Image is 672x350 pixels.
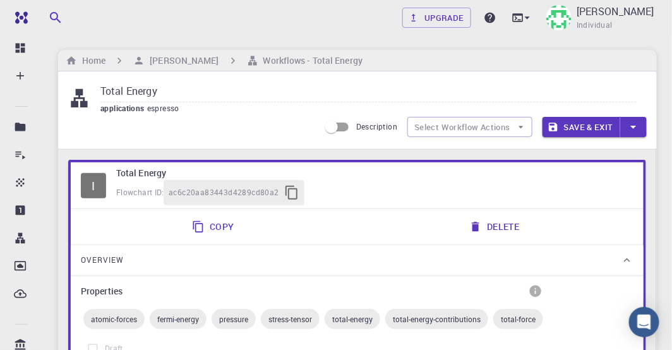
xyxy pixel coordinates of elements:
h6: Workflows - Total Energy [258,54,363,68]
span: ac6c20aa83443d4289cd80a2 [169,186,279,199]
h6: Properties [81,284,123,298]
div: Overview [71,245,644,275]
span: pressure [212,314,256,324]
span: total-energy-contributions [385,314,488,324]
img: logo [10,11,28,24]
span: espresso [147,103,184,113]
a: Upgrade [402,8,471,28]
h6: [PERSON_NAME] [145,54,219,68]
div: I [81,173,106,198]
span: Individual [577,19,613,32]
span: total-force [493,314,543,324]
button: Delete [462,214,529,239]
span: Overview [81,250,124,270]
span: Idle [81,173,106,198]
span: Description [356,121,397,131]
span: atomic-forces [83,314,145,324]
h6: Home [77,54,105,68]
div: Open Intercom Messenger [629,307,659,337]
img: moaid k hussain [546,5,572,30]
span: total-energy [325,314,380,324]
span: applications [100,103,147,113]
button: Select Workflow Actions [407,117,532,137]
span: Flowchart ID: [116,187,164,197]
button: Copy [184,214,244,239]
button: info [525,281,546,301]
nav: breadcrumb [63,54,365,68]
p: [PERSON_NAME] [577,4,654,19]
span: fermi-energy [150,314,207,324]
button: Save & Exit [543,117,620,137]
span: Support [25,9,71,20]
span: stress-tensor [261,314,320,324]
h6: Total Energy [116,166,633,180]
